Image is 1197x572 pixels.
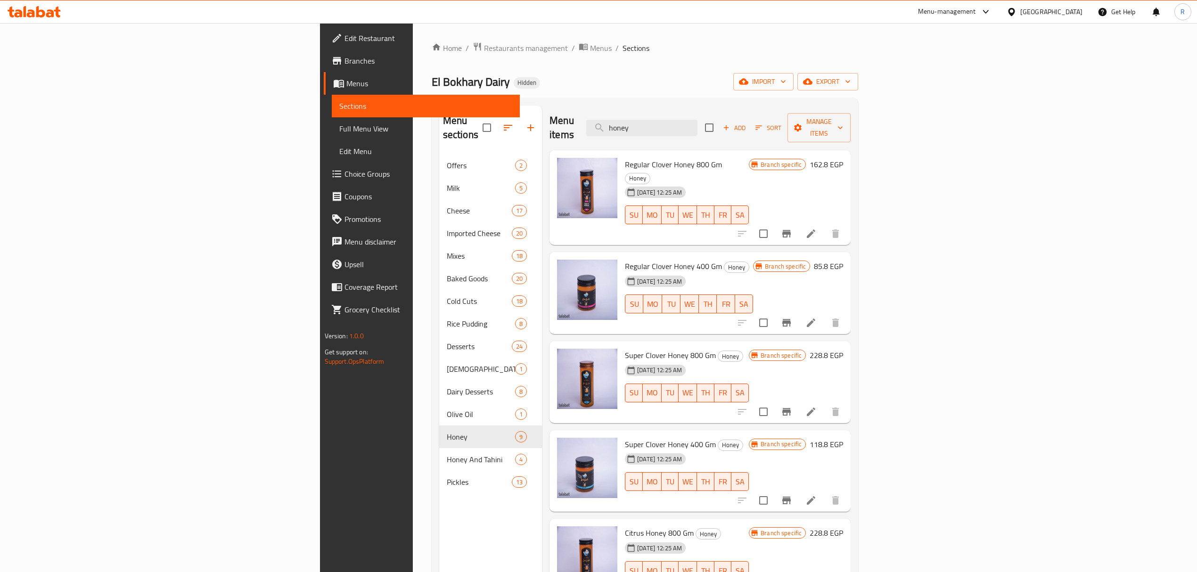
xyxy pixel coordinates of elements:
span: Honey [625,173,650,184]
div: Baked Goods [447,273,512,284]
span: Sections [623,42,649,54]
a: Menu disclaimer [324,230,520,253]
span: Menus [590,42,612,54]
button: SU [625,384,643,402]
span: 9 [516,433,526,441]
button: SU [625,472,643,491]
img: Super Clover Honey 800 Gm [557,349,617,409]
span: Coupons [344,191,512,202]
span: Honey [718,440,743,450]
span: TH [701,208,711,222]
span: 1 [516,365,526,374]
span: Super Clover Honey 800 Gm [625,348,716,362]
a: Edit menu item [805,317,817,328]
button: delete [824,311,847,334]
button: delete [824,489,847,512]
span: Sort [755,123,781,133]
div: Hidden [514,77,540,89]
span: TH [701,475,711,489]
span: 24 [512,342,526,351]
span: Hidden [514,79,540,87]
span: MO [647,475,658,489]
a: Menus [324,72,520,95]
span: 20 [512,229,526,238]
div: Honey [718,351,743,362]
span: FR [721,297,731,311]
button: Sort [753,121,784,135]
span: Get support on: [325,346,368,358]
div: Honey [724,261,749,273]
button: FR [714,472,732,491]
span: TH [703,297,713,311]
span: Offers [447,160,515,171]
div: Dairy Desserts [447,386,515,397]
span: Select to update [754,402,773,422]
span: Cheese [447,205,512,216]
button: TU [662,205,679,224]
button: MO [643,205,662,224]
span: TU [665,386,675,400]
span: WE [682,208,693,222]
div: Honey [447,431,515,442]
span: Honey And Tahini [447,454,515,465]
span: Edit Menu [339,146,512,157]
span: 13 [512,478,526,487]
button: TH [699,294,717,313]
div: Imported Cheese20 [439,222,542,245]
span: [DATE] 12:25 AM [633,277,686,286]
a: Sections [332,95,520,117]
button: SA [731,472,749,491]
button: TU [662,472,679,491]
span: WE [684,297,695,311]
a: Promotions [324,208,520,230]
span: [DATE] 12:25 AM [633,544,686,553]
span: 18 [512,297,526,306]
span: Desserts [447,341,512,352]
span: MO [647,386,658,400]
span: Branch specific [757,351,805,360]
div: Dairy Desserts8 [439,380,542,403]
h2: Menu items [549,114,575,142]
span: Citrus Honey 800 Gm [625,526,694,540]
button: TU [662,384,679,402]
div: Pickles [447,476,512,488]
span: TU [665,208,675,222]
span: Sort sections [497,116,519,139]
div: Mixes [447,250,512,261]
a: Edit menu item [805,406,817,417]
div: items [512,341,527,352]
span: Version: [325,330,348,342]
span: SU [629,475,639,489]
h6: 118.8 EGP [810,438,843,451]
span: Full Menu View [339,123,512,134]
div: Rice Pudding8 [439,312,542,335]
li: / [572,42,575,54]
div: Cold Cuts18 [439,290,542,312]
div: Rice Pudding [447,318,515,329]
button: Manage items [787,113,851,142]
span: 18 [512,252,526,261]
div: items [515,386,527,397]
button: SA [731,384,749,402]
input: search [586,120,697,136]
h6: 85.8 EGP [814,260,843,273]
span: Grocery Checklist [344,304,512,315]
button: delete [824,400,847,423]
div: items [515,363,527,375]
div: [DEMOGRAPHIC_DATA]1 [439,358,542,380]
span: Select section [699,118,719,138]
div: items [515,409,527,420]
span: SA [735,208,745,222]
a: Grocery Checklist [324,298,520,321]
button: Branch-specific-item [775,222,798,245]
div: Olive Oil [447,409,515,420]
div: Halawa [447,363,515,375]
span: import [741,76,786,88]
span: SA [735,386,745,400]
span: SU [629,386,639,400]
a: Choice Groups [324,163,520,185]
button: MO [643,294,662,313]
span: Regular Clover Honey 800 Gm [625,157,722,172]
